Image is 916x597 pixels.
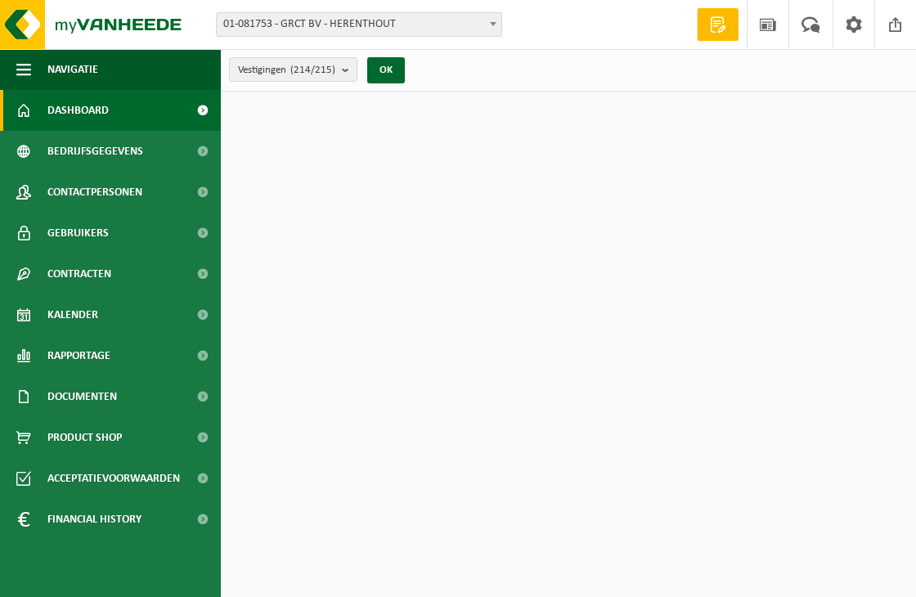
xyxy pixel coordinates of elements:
span: Vestigingen [238,58,335,83]
span: Documenten [47,376,117,417]
span: Bedrijfsgegevens [47,131,143,172]
button: Vestigingen(214/215) [229,57,357,82]
span: Acceptatievoorwaarden [47,458,180,499]
button: OK [367,57,405,83]
span: Contactpersonen [47,172,142,213]
span: 01-081753 - GRCT BV - HERENTHOUT [216,12,502,37]
span: Product Shop [47,417,122,458]
span: Rapportage [47,335,110,376]
span: Dashboard [47,90,109,131]
span: Gebruikers [47,213,109,254]
span: 01-081753 - GRCT BV - HERENTHOUT [217,13,501,36]
count: (214/215) [290,65,335,75]
span: Financial History [47,499,141,540]
span: Kalender [47,294,98,335]
span: Navigatie [47,49,98,90]
span: Contracten [47,254,111,294]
